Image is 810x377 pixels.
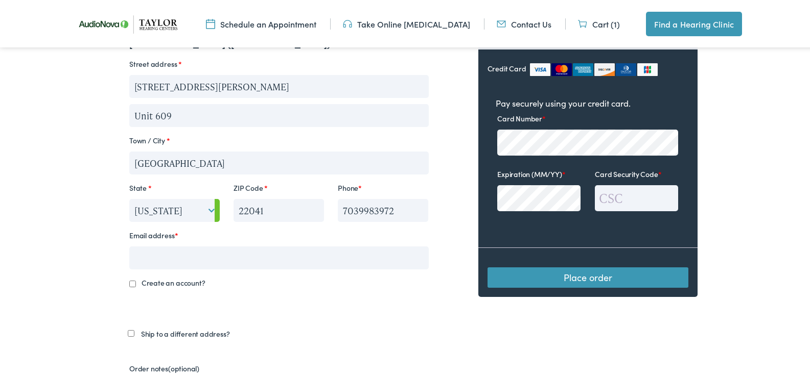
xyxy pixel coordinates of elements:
[496,95,680,108] p: Pay securely using your credit card.
[594,62,615,74] img: discover
[497,110,678,124] label: Card Number
[595,184,678,210] input: CSC
[578,17,587,28] img: utility icon
[497,17,506,28] img: utility icon
[542,112,546,122] abbr: required
[167,134,170,144] abbr: required
[658,167,662,178] abbr: required
[129,103,429,125] input: Apartment, suite, unit, etc. (optional)
[343,17,470,28] a: Take Online [MEDICAL_DATA]
[175,229,178,239] abbr: required
[142,276,205,286] span: Create an account?
[530,62,550,74] img: visa
[168,362,199,372] span: (optional)
[616,62,636,74] img: dinersclub
[595,165,678,180] label: Card Security Code
[637,62,658,74] img: jcb
[488,266,688,286] button: Place order
[129,36,331,48] strong: [GEOGRAPHIC_DATA] ([GEOGRAPHIC_DATA])
[129,179,220,193] label: State
[129,132,429,146] label: Town / City
[129,227,429,241] label: Email address
[497,165,581,180] label: Expiration (MM/YY)
[562,167,566,178] abbr: required
[343,17,352,28] img: utility icon
[358,181,362,191] abbr: required
[551,62,572,74] img: mastercard
[129,279,136,286] input: Create an account?
[578,17,620,28] a: Cart (1)
[338,179,428,193] label: Phone
[497,17,551,28] a: Contact Us
[573,62,593,74] img: amex
[488,60,658,74] label: Credit Card
[206,17,316,28] a: Schedule an Appointment
[148,181,152,191] abbr: required
[264,181,268,191] abbr: required
[129,55,429,69] label: Street address
[128,329,134,335] input: Ship to a different address?
[234,179,324,193] label: ZIP Code
[206,17,215,28] img: utility icon
[141,327,230,337] span: Ship to a different address?
[646,10,742,35] a: Find a Hearing Clinic
[178,57,182,67] abbr: required
[129,73,429,96] input: House number and street name
[129,360,429,374] label: Order notes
